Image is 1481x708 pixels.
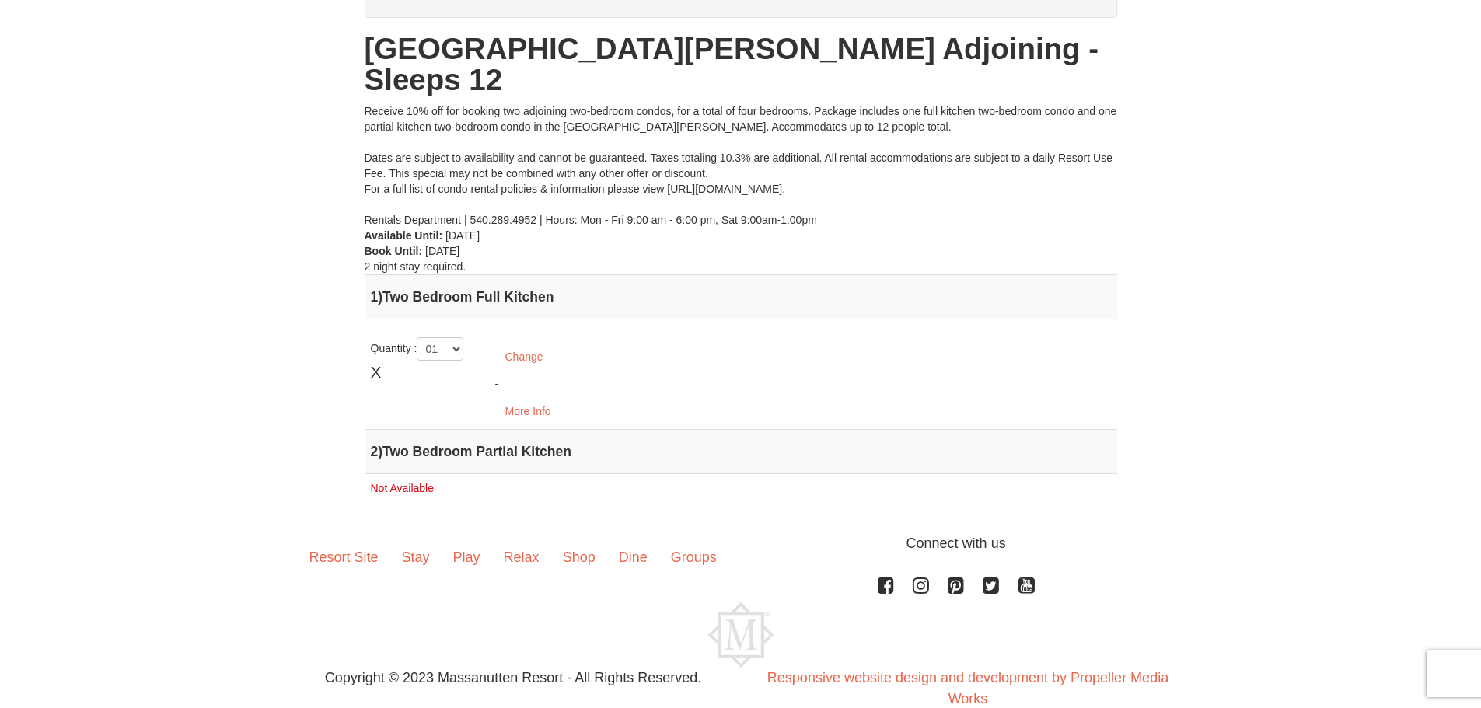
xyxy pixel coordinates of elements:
span: Quantity : [371,342,464,354]
span: [DATE] [445,229,480,242]
a: Stay [390,533,442,581]
span: 2 night stay required. [365,260,466,273]
a: Dine [607,533,659,581]
strong: Available Until: [365,229,443,242]
h4: 2 Two Bedroom Partial Kitchen [371,444,1111,459]
span: X [371,361,382,384]
h1: [GEOGRAPHIC_DATA][PERSON_NAME] Adjoining - Sleeps 12 [365,33,1117,96]
span: Not Available [371,482,434,494]
button: Change [495,345,554,368]
a: Responsive website design and development by Propeller Media Works [767,670,1168,706]
p: Connect with us [298,533,1184,554]
a: Groups [659,533,728,581]
div: Receive 10% off for booking two adjoining two-bedroom condos, for a total of four bedrooms. Packa... [365,103,1117,228]
span: ) [378,289,382,305]
a: Resort Site [298,533,390,581]
span: [DATE] [425,245,459,257]
span: ) [378,444,382,459]
span: - [495,378,499,390]
img: Massanutten Resort Logo [708,602,774,668]
p: Copyright © 2023 Massanutten Resort - All Rights Reserved. [286,668,741,689]
a: Relax [492,533,551,581]
a: Shop [551,533,607,581]
strong: Book Until: [365,245,423,257]
a: Play [442,533,492,581]
button: More Info [495,399,561,423]
h4: 1 Two Bedroom Full Kitchen [371,289,1111,305]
